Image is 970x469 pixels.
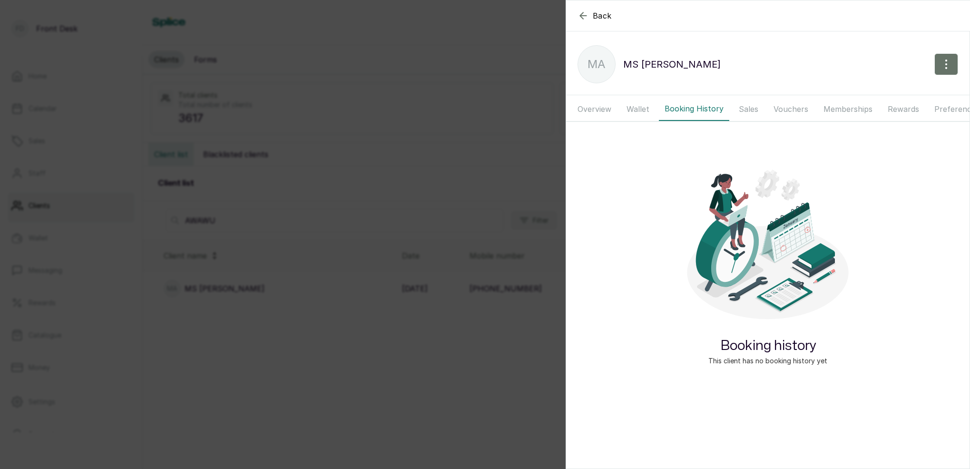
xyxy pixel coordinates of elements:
[621,97,655,121] button: Wallet
[818,97,878,121] button: Memberships
[593,10,612,21] span: Back
[720,337,816,356] h2: Booking history
[588,56,606,73] p: MA
[659,97,729,121] button: Booking History
[623,57,721,72] p: MS [PERSON_NAME]
[768,97,814,121] button: Vouchers
[572,97,617,121] button: Overview
[733,97,764,121] button: Sales
[578,10,612,21] button: Back
[882,97,925,121] button: Rewards
[708,356,827,366] p: This client has no booking history yet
